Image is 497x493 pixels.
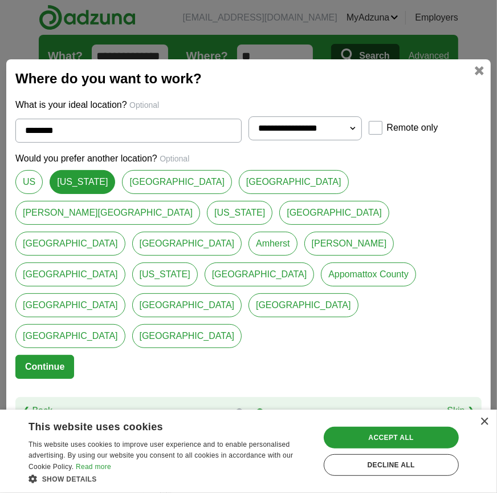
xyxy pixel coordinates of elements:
div: This website uses cookies [28,417,282,434]
a: Skip ❯ [447,404,475,418]
span: Optional [160,154,189,163]
p: What is your ideal location? [15,98,482,112]
span: This website uses cookies to improve user experience and to enable personalised advertising. By u... [28,441,293,471]
span: Optional [129,100,159,110]
a: [GEOGRAPHIC_DATA] [239,170,349,194]
a: [GEOGRAPHIC_DATA] [132,324,242,348]
a: [PERSON_NAME][GEOGRAPHIC_DATA] [15,201,200,225]
a: [GEOGRAPHIC_DATA] [15,262,125,286]
a: Amherst [248,232,298,256]
span: Show details [42,475,97,483]
div: Decline all [324,454,459,476]
a: [US_STATE] [50,170,115,194]
div: Accept all [324,427,459,448]
p: Would you prefer another location? [15,152,482,165]
a: [PERSON_NAME] [304,232,394,256]
a: Read more, opens a new window [76,463,111,471]
a: [GEOGRAPHIC_DATA] [279,201,389,225]
a: ❮ Back [22,404,52,418]
h2: Where do you want to work? [15,68,482,89]
a: [GEOGRAPHIC_DATA] [15,324,125,348]
a: [GEOGRAPHIC_DATA] [132,293,242,317]
a: [GEOGRAPHIC_DATA] [248,293,359,317]
button: Continue [15,355,74,379]
a: [GEOGRAPHIC_DATA] [122,170,232,194]
a: [GEOGRAPHIC_DATA] [132,232,242,256]
div: Show details [28,473,311,484]
label: Remote only [387,121,438,135]
div: Close [480,418,488,426]
a: [GEOGRAPHIC_DATA] [15,232,125,256]
a: US [15,170,43,194]
a: Appomattox County [321,262,416,286]
a: [GEOGRAPHIC_DATA] [15,293,125,317]
a: [US_STATE] [132,262,198,286]
a: [GEOGRAPHIC_DATA] [205,262,315,286]
a: [US_STATE] [207,201,272,225]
